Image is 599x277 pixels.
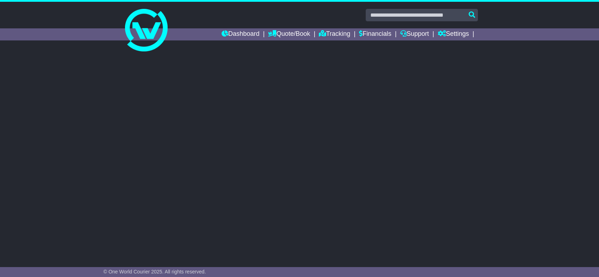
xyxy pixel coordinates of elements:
[319,28,350,40] a: Tracking
[268,28,310,40] a: Quote/Book
[400,28,429,40] a: Support
[103,269,206,275] span: © One World Courier 2025. All rights reserved.
[359,28,391,40] a: Financials
[438,28,469,40] a: Settings
[222,28,260,40] a: Dashboard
